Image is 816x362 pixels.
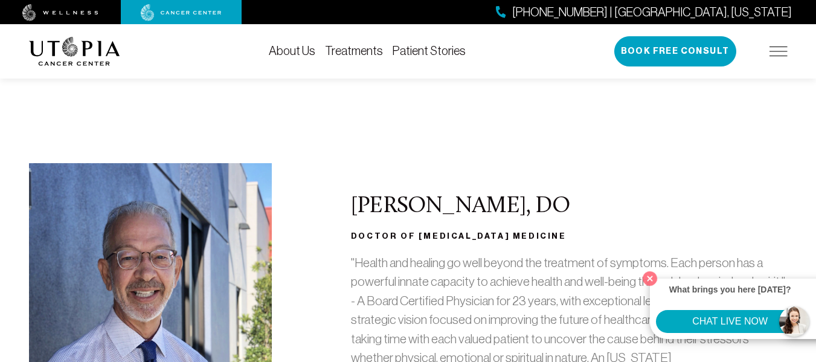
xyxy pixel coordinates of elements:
a: Patient Stories [393,44,466,57]
a: About Us [269,44,315,57]
h2: [PERSON_NAME], DO [351,194,788,219]
img: wellness [22,4,98,21]
a: Treatments [325,44,383,57]
img: icon-hamburger [769,47,788,56]
button: CHAT LIVE NOW [656,310,804,333]
img: cancer center [141,4,222,21]
img: logo [29,37,120,66]
button: Book Free Consult [614,36,736,66]
button: Close [640,268,660,289]
span: [PHONE_NUMBER] | [GEOGRAPHIC_DATA], [US_STATE] [512,4,792,21]
strong: What brings you here [DATE]? [669,285,791,294]
h3: Doctor of [MEDICAL_DATA] Medicine [351,229,788,244]
a: [PHONE_NUMBER] | [GEOGRAPHIC_DATA], [US_STATE] [496,4,792,21]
